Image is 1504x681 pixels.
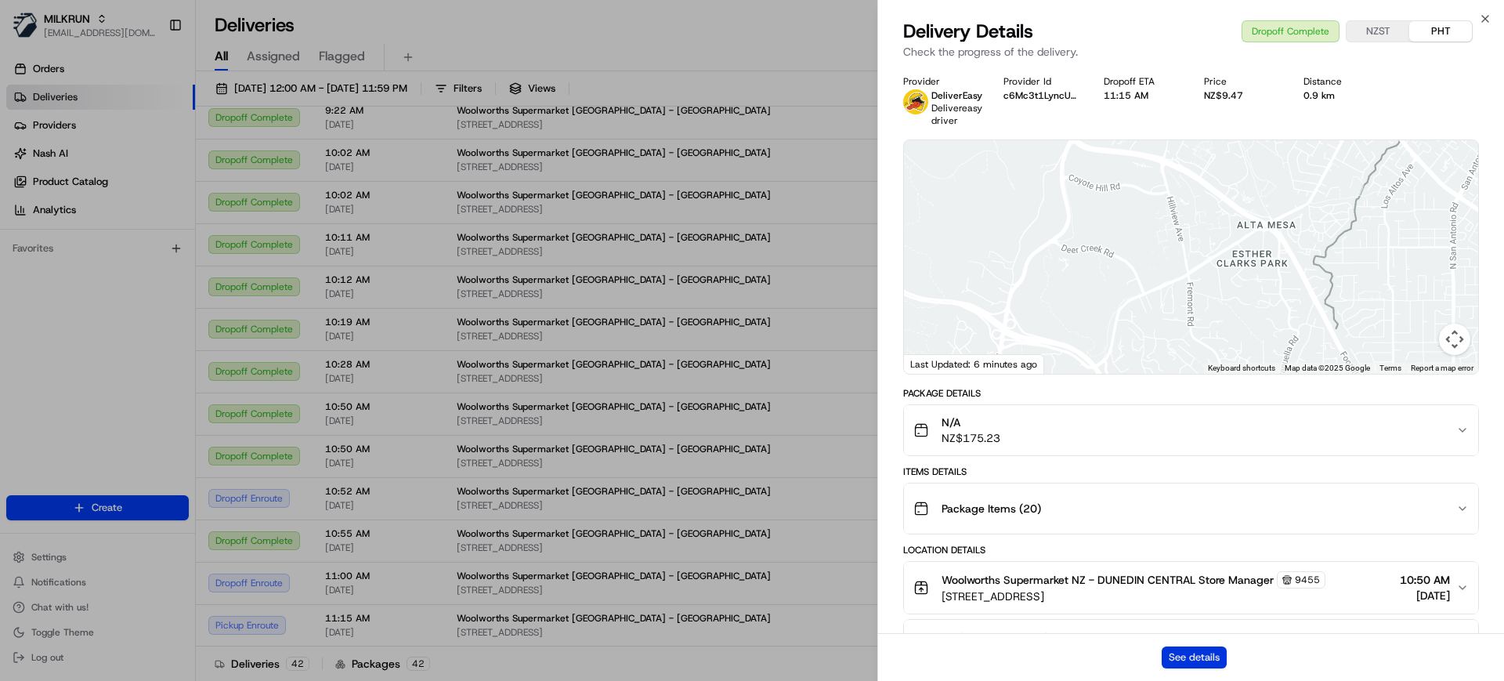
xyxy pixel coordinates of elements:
[904,484,1478,534] button: Package Items (20)
[1400,572,1450,588] span: 10:50 AM
[1303,89,1379,102] div: 0.9 km
[904,354,1044,374] div: Last Updated: 6 minutes ago
[904,405,1478,455] button: N/ANZ$175.23
[1003,89,1079,102] button: c6Mc3t1LyncUAUezoctlog
[1204,75,1279,88] div: Price
[903,465,1479,478] div: Items Details
[931,89,982,102] span: DeliverEasy
[908,353,960,374] a: Open this area in Google Maps (opens a new window)
[931,102,982,127] span: Delivereasy driver
[1409,21,1472,42] button: PHT
[1162,647,1227,668] button: See details
[904,562,1478,614] button: Woolworths Supermarket NZ - DUNEDIN CENTRAL Store Manager9455[STREET_ADDRESS]10:50 AM[DATE]
[942,629,1054,645] span: Analupe Utumoengalu
[1439,324,1470,355] button: Map camera controls
[1104,89,1179,102] div: 11:15 AM
[1303,75,1379,88] div: Distance
[942,430,1000,446] span: NZ$175.23
[903,19,1033,44] span: Delivery Details
[1400,588,1450,603] span: [DATE]
[942,501,1041,516] span: Package Items ( 20 )
[1204,89,1279,102] div: NZ$9.47
[942,415,1000,430] span: N/A
[1379,364,1401,372] a: Terms (opens in new tab)
[904,620,1478,670] button: Analupe Utumoengalu11:10 AM
[1295,574,1320,586] span: 9455
[1347,21,1409,42] button: NZST
[903,75,978,88] div: Provider
[1208,363,1275,374] button: Keyboard shortcuts
[942,589,1325,604] span: [STREET_ADDRESS]
[942,572,1274,588] span: Woolworths Supermarket NZ - DUNEDIN CENTRAL Store Manager
[1003,75,1079,88] div: Provider Id
[1285,364,1370,372] span: Map data ©2025 Google
[1104,75,1179,88] div: Dropoff ETA
[903,544,1479,556] div: Location Details
[1411,364,1473,372] a: Report a map error
[1400,629,1450,645] span: 11:10 AM
[903,387,1479,400] div: Package Details
[908,353,960,374] img: Google
[903,44,1479,60] p: Check the progress of the delivery.
[903,89,928,114] img: delivereasy_logo.png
